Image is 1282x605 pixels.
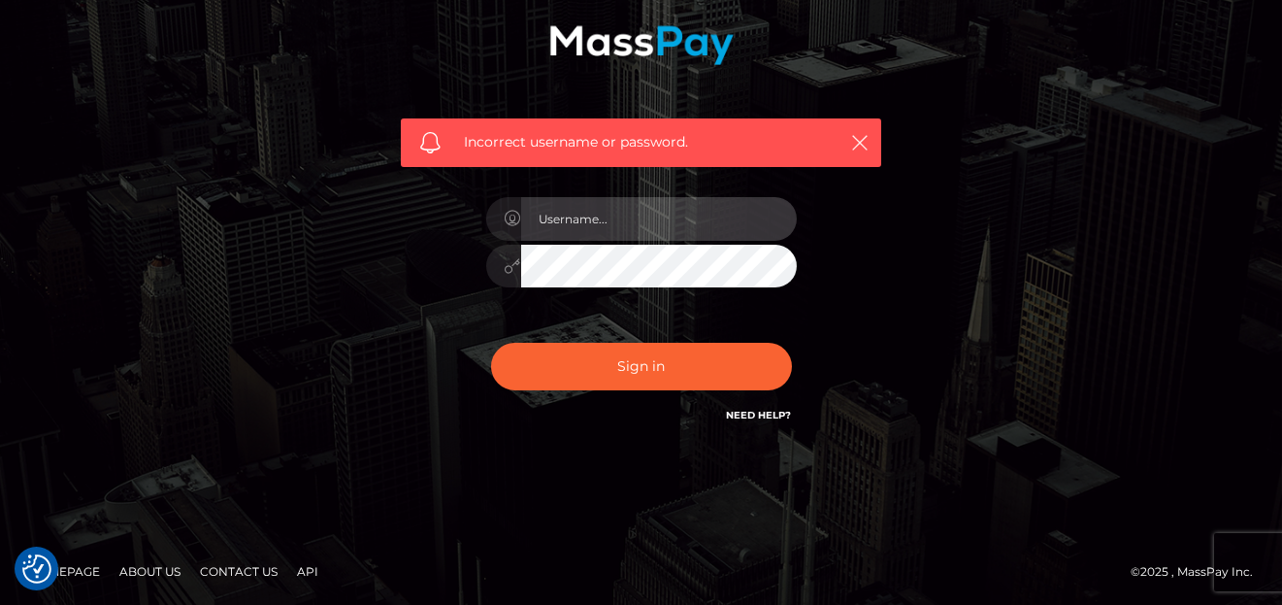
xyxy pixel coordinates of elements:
div: © 2025 , MassPay Inc. [1131,561,1267,583]
a: Need Help? [727,409,792,421]
input: Username... [521,197,797,241]
a: About Us [112,556,188,587]
img: Revisit consent button [22,555,51,584]
a: API [289,556,326,587]
a: Contact Us [192,556,285,587]
button: Consent Preferences [22,555,51,584]
a: Homepage [21,556,108,587]
button: Sign in [491,343,792,390]
span: Incorrect username or password. [464,132,818,152]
